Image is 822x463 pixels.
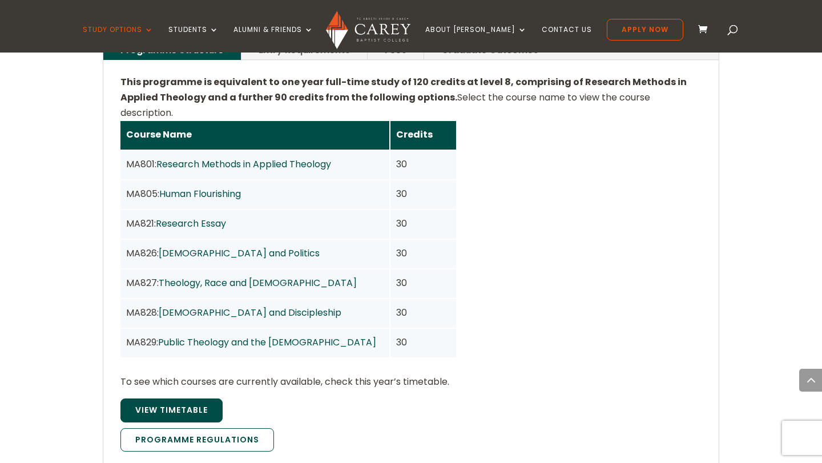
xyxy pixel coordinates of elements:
[326,11,410,49] img: Carey Baptist College
[396,305,451,320] div: 30
[396,186,451,202] div: 30
[83,26,154,53] a: Study Options
[425,26,527,53] a: About [PERSON_NAME]
[607,19,683,41] a: Apply Now
[126,305,384,320] div: MA828:
[168,26,219,53] a: Students
[135,404,208,416] span: View Timetable
[126,127,384,142] div: Course Name
[156,158,331,171] a: Research Methods in Applied Theology
[396,156,451,172] div: 30
[159,306,341,319] a: [DEMOGRAPHIC_DATA] and Discipleship
[159,276,357,289] a: Theology, Race and [DEMOGRAPHIC_DATA]
[396,127,451,142] div: Credits
[396,245,451,261] div: 30
[159,187,241,200] a: Human Flourishing
[126,216,384,231] div: MA821:
[120,428,274,452] a: Programme Regulations
[120,398,223,422] a: View Timetable
[126,275,384,291] div: MA827:
[126,156,384,172] div: MA801:
[396,275,451,291] div: 30
[396,335,451,350] div: 30
[126,335,384,350] div: MA829:
[120,74,702,458] div: Select the course name to view the course description. To see which courses are currently availab...
[120,75,687,104] strong: This programme is equivalent to one year full-time study of 120 credits at level 8, comprising of...
[126,186,384,202] div: MA805:
[233,26,313,53] a: Alumni & Friends
[542,26,592,53] a: Contact Us
[158,336,376,349] a: Public Theology and the [DEMOGRAPHIC_DATA]
[156,217,226,230] a: Research Essay
[159,247,320,260] a: [DEMOGRAPHIC_DATA] and Politics
[126,245,384,261] div: MA826:
[396,216,451,231] div: 30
